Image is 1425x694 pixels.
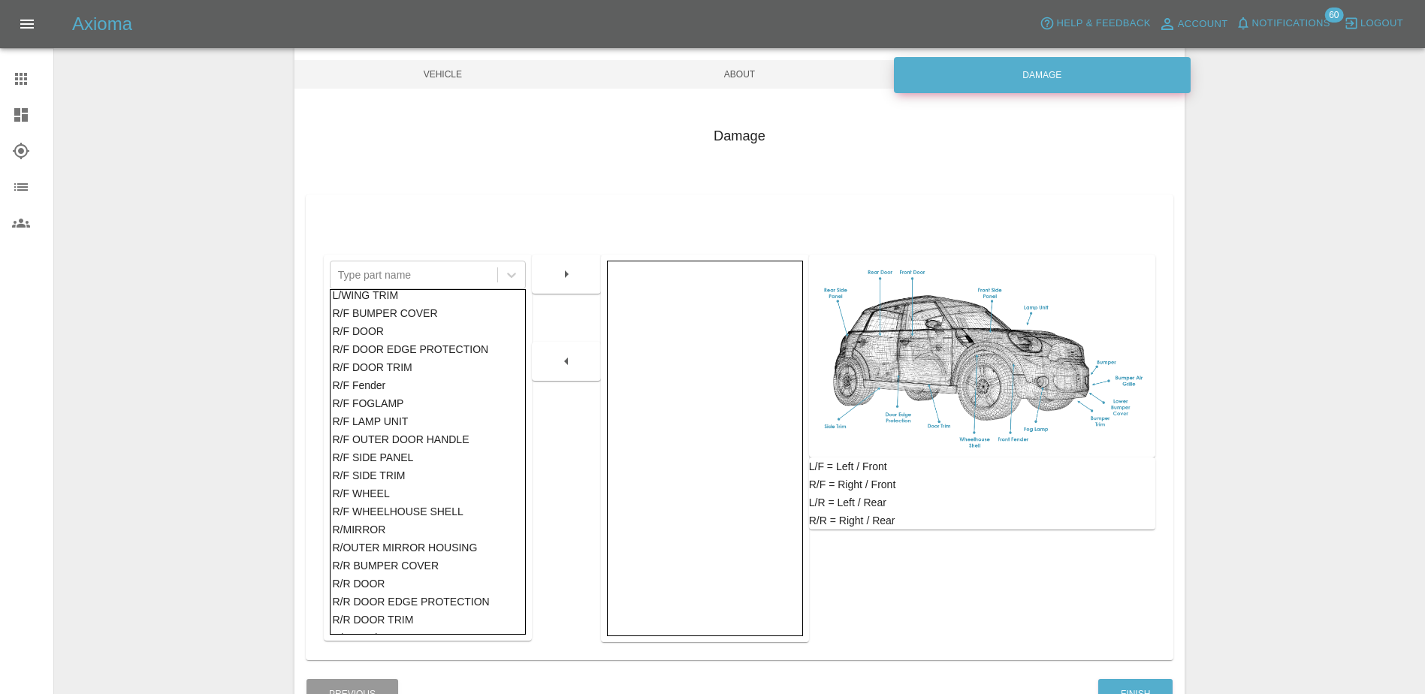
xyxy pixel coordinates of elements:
div: Damage [894,57,1191,93]
span: Notifications [1252,15,1330,32]
div: R/F WHEEL [332,484,523,502]
div: R/F FOGLAMP [332,394,523,412]
div: R/R BUMPER COVER [332,557,523,575]
span: Damage [888,60,1185,89]
div: R/OUTER MIRROR HOUSING [332,539,523,557]
button: Notifications [1232,12,1334,35]
div: R/R DOOR EDGE PROTECTION [332,593,523,611]
div: L/WING TRIM [332,286,523,304]
div: R/F WHEELHOUSE SHELL [332,502,523,520]
div: R/R DOOR TRIM [332,611,523,629]
a: Account [1155,12,1232,36]
div: R/F OUTER DOOR HANDLE [332,430,523,448]
div: R/F BUMPER COVER [332,304,523,322]
span: About [591,60,888,89]
span: Vehicle [294,60,591,89]
img: car [815,261,1149,451]
div: L/F = Left / Front R/F = Right / Front L/R = Left / Rear R/R = Right / Rear [809,457,1155,530]
h4: Damage [306,126,1173,146]
h5: Axioma [72,12,132,36]
div: R/F LAMP UNIT [332,412,523,430]
div: R/F DOOR [332,322,523,340]
span: Help & Feedback [1056,15,1150,32]
span: 60 [1324,8,1343,23]
div: R/F SIDE TRIM [332,466,523,484]
div: R/F Fender [332,376,523,394]
div: R/R Fender [332,629,523,647]
div: R/F DOOR EDGE PROTECTION [332,340,523,358]
div: R/R DOOR [332,575,523,593]
span: Account [1178,16,1228,33]
button: Help & Feedback [1036,12,1154,35]
span: Logout [1360,15,1403,32]
button: Open drawer [9,6,45,42]
div: R/F SIDE PANEL [332,448,523,466]
button: Logout [1340,12,1407,35]
div: R/MIRROR [332,520,523,539]
div: R/F DOOR TRIM [332,358,523,376]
